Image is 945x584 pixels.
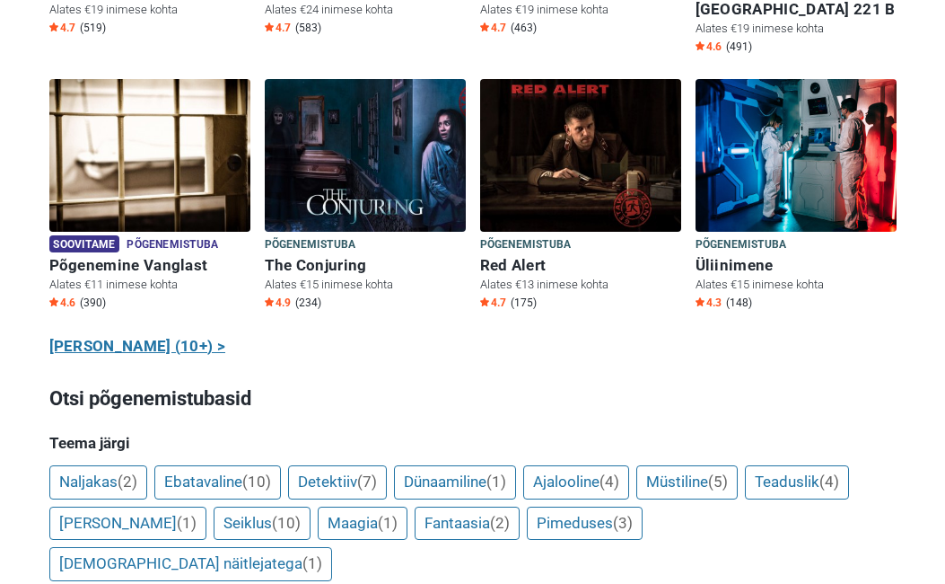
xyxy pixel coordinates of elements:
[696,41,704,50] img: Star
[819,473,839,491] span: (4)
[49,385,897,413] h3: Otsi põgenemistubasid
[480,296,506,310] span: 4.7
[726,40,752,54] span: (491)
[480,79,681,314] a: Red Alert Põgenemistuba Red Alert Alates €13 inimese kohta Star4.7 (175)
[265,21,291,35] span: 4.7
[599,473,619,491] span: (4)
[265,277,466,293] p: Alates €15 inimese kohta
[511,21,537,35] span: (463)
[49,79,250,314] a: Põgenemine Vanglast Soovitame Põgenemistuba Põgenemine Vanglast Alates €11 inimese kohta Star4.6 ...
[80,21,106,35] span: (519)
[745,465,849,500] a: Teaduslik(4)
[49,335,226,358] a: [PERSON_NAME] (10+) >
[490,514,510,532] span: (2)
[486,473,506,491] span: (1)
[49,434,897,452] h5: Teema järgi
[613,514,633,532] span: (3)
[696,235,787,255] span: Põgenemistuba
[49,465,147,500] a: Naljakas(2)
[511,296,537,310] span: (175)
[726,296,752,310] span: (148)
[214,507,311,541] a: Seiklus(10)
[49,79,250,232] img: Põgenemine Vanglast
[394,465,516,500] a: Dünaamiline(1)
[127,235,218,255] span: Põgenemistuba
[288,465,387,500] a: Detektiiv(7)
[49,297,58,306] img: Star
[49,507,206,541] a: [PERSON_NAME](1)
[265,22,274,31] img: Star
[696,79,897,314] a: Üliinimene Põgenemistuba Üliinimene Alates €15 inimese kohta Star4.3 (148)
[272,514,301,532] span: (10)
[480,79,681,232] img: Red Alert
[49,21,75,35] span: 4.7
[696,256,897,275] h6: Üliinimene
[357,473,377,491] span: (7)
[265,79,466,314] a: The Conjuring Põgenemistuba The Conjuring Alates €15 inimese kohta Star4.9 (234)
[318,507,407,541] a: Maagia(1)
[480,277,681,293] p: Alates €13 inimese kohta
[480,2,681,18] p: Alates €19 inimese kohta
[378,514,398,532] span: (1)
[242,473,271,491] span: (10)
[696,79,897,232] img: Üliinimene
[49,2,250,18] p: Alates €19 inimese kohta
[118,473,137,491] span: (2)
[636,465,738,500] a: Müstiline(5)
[696,297,704,306] img: Star
[696,277,897,293] p: Alates €15 inimese kohta
[480,22,489,31] img: Star
[708,473,728,491] span: (5)
[302,554,322,572] span: (1)
[480,256,681,275] h6: Red Alert
[696,296,722,310] span: 4.3
[480,21,506,35] span: 4.7
[527,507,643,541] a: Pimeduses(3)
[49,256,250,275] h6: Põgenemine Vanglast
[295,296,321,310] span: (234)
[49,547,332,581] a: [DEMOGRAPHIC_DATA] näitlejatega(1)
[480,235,572,255] span: Põgenemistuba
[177,514,197,532] span: (1)
[480,297,489,306] img: Star
[415,507,520,541] a: Fantaasia(2)
[295,21,321,35] span: (583)
[49,277,250,293] p: Alates €11 inimese kohta
[696,40,722,54] span: 4.6
[523,465,629,500] a: Ajalooline(4)
[265,297,274,306] img: Star
[265,296,291,310] span: 4.9
[265,256,466,275] h6: The Conjuring
[49,235,120,252] span: Soovitame
[49,296,75,310] span: 4.6
[154,465,281,500] a: Ebatavaline(10)
[265,235,356,255] span: Põgenemistuba
[265,2,466,18] p: Alates €24 inimese kohta
[80,296,106,310] span: (390)
[696,21,897,37] p: Alates €19 inimese kohta
[265,79,466,232] img: The Conjuring
[49,22,58,31] img: Star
